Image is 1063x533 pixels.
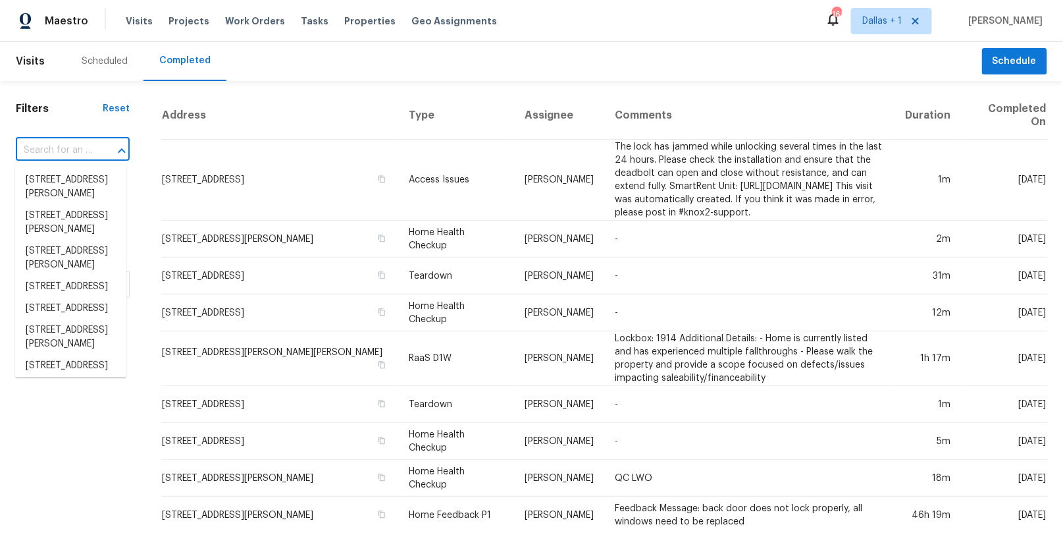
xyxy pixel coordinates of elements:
button: Schedule [982,48,1047,75]
td: - [604,258,894,295]
span: Visits [126,14,153,28]
td: 1m [894,140,961,221]
td: [DATE] [961,423,1047,460]
button: Copy Address [376,233,388,244]
td: [STREET_ADDRESS][PERSON_NAME][PERSON_NAME] [161,331,398,386]
button: Copy Address [376,472,388,484]
td: Access Issues [398,140,514,221]
button: Close [113,142,131,160]
button: Copy Address [376,398,388,410]
span: Projects [169,14,209,28]
td: [PERSON_NAME] [514,386,604,423]
button: Copy Address [376,173,388,185]
td: [DATE] [961,221,1047,258]
span: Geo Assignments [411,14,497,28]
div: Reset [103,102,130,115]
td: Lockbox: 1914 Additional Details: - Home is currently listed and has experienced multiple fallthr... [604,331,894,386]
td: [PERSON_NAME] [514,221,604,258]
th: Duration [894,92,961,140]
td: [DATE] [961,295,1047,331]
span: [PERSON_NAME] [964,14,1043,28]
h1: Filters [16,102,103,115]
th: Address [161,92,398,140]
td: 31m [894,258,961,295]
button: Copy Address [376,509,388,520]
td: [STREET_ADDRESS] [161,295,398,331]
li: [STREET_ADDRESS][PERSON_NAME] [15,169,126,205]
li: [STREET_ADDRESS][PERSON_NAME] [15,205,126,240]
td: Home Health Checkup [398,460,514,497]
li: [STREET_ADDRESS][PERSON_NAME] [15,320,126,355]
td: 18m [894,460,961,497]
td: [PERSON_NAME] [514,460,604,497]
td: - [604,221,894,258]
td: [DATE] [961,460,1047,497]
span: Properties [344,14,396,28]
li: [STREET_ADDRESS] [15,276,126,298]
td: [DATE] [961,140,1047,221]
span: Dallas + 1 [862,14,902,28]
button: Copy Address [376,359,388,371]
td: [STREET_ADDRESS] [161,140,398,221]
span: Tasks [301,16,328,26]
div: 163 [832,8,841,21]
span: Work Orders [225,14,285,28]
td: Home Health Checkup [398,423,514,460]
th: Type [398,92,514,140]
th: Assignee [514,92,604,140]
td: [STREET_ADDRESS] [161,386,398,423]
td: - [604,386,894,423]
td: 2m [894,221,961,258]
span: Schedule [993,53,1037,70]
td: [PERSON_NAME] [514,140,604,221]
td: [STREET_ADDRESS][PERSON_NAME] [161,460,398,497]
td: - [604,423,894,460]
td: [PERSON_NAME] [514,331,604,386]
td: [PERSON_NAME] [514,295,604,331]
td: [STREET_ADDRESS] [161,423,398,460]
td: 1h 17m [894,331,961,386]
input: Search for an address... [16,140,93,161]
button: Copy Address [376,435,388,447]
li: [STREET_ADDRESS] [15,298,126,320]
td: QC LWO [604,460,894,497]
li: [STREET_ADDRESS] [15,355,126,377]
td: [STREET_ADDRESS][PERSON_NAME] [161,221,398,258]
td: Home Health Checkup [398,221,514,258]
td: Home Health Checkup [398,295,514,331]
td: [DATE] [961,258,1047,295]
td: The lock has jammed while unlocking several times in the last 24 hours. Please check the installa... [604,140,894,221]
th: Completed On [961,92,1047,140]
td: Teardown [398,386,514,423]
li: [STREET_ADDRESS][PERSON_NAME] [15,240,126,276]
td: [DATE] [961,386,1047,423]
button: Copy Address [376,269,388,281]
div: Scheduled [82,55,128,68]
td: 12m [894,295,961,331]
td: [STREET_ADDRESS] [161,258,398,295]
td: [DATE] [961,331,1047,386]
td: [PERSON_NAME] [514,258,604,295]
td: 1m [894,386,961,423]
button: Copy Address [376,306,388,318]
span: Maestro [45,14,88,28]
li: [STREET_ADDRESS][PERSON_NAME] [15,377,126,412]
td: RaaS D1W [398,331,514,386]
th: Comments [604,92,894,140]
td: 5m [894,423,961,460]
td: Teardown [398,258,514,295]
div: Completed [159,54,211,67]
td: - [604,295,894,331]
td: [PERSON_NAME] [514,423,604,460]
span: Visits [16,47,45,76]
